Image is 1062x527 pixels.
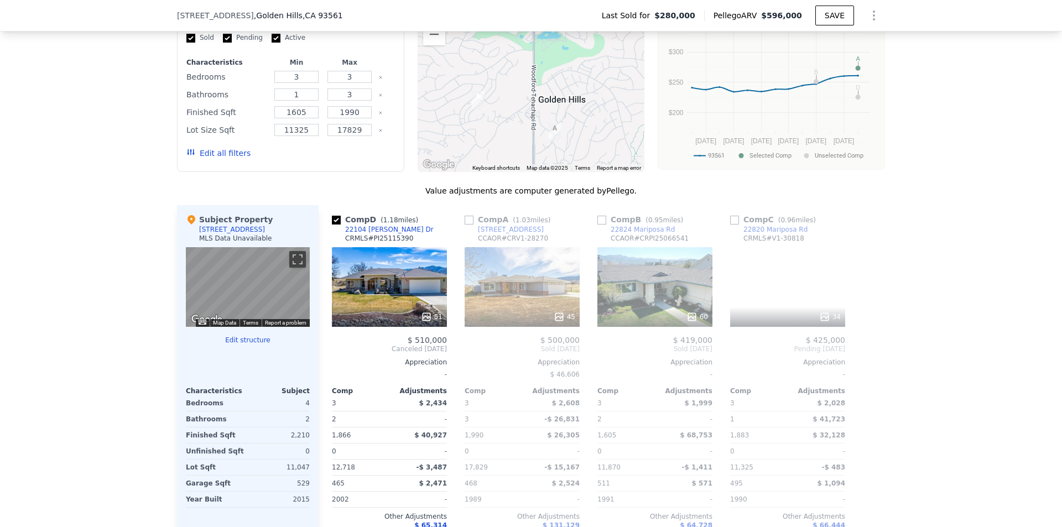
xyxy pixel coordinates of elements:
div: Comp A [465,214,555,225]
div: 21810 Mid Way [549,123,561,142]
button: Clear [378,93,383,97]
div: 0 [250,443,310,459]
text: D [856,84,860,91]
span: 3 [730,399,735,407]
div: - [597,367,712,382]
span: -$ 483 [821,463,845,471]
div: 2,210 [250,427,310,443]
input: Active [272,34,280,43]
text: [DATE] [751,137,772,145]
button: Toggle fullscreen view [289,251,306,268]
span: ( miles) [376,216,423,224]
span: Canceled [DATE] [332,345,447,353]
span: $ 68,753 [680,431,712,439]
div: Other Adjustments [597,512,712,521]
div: Appreciation [597,358,712,367]
span: , Golden Hills [254,10,343,21]
text: [DATE] [834,137,855,145]
label: Sold [186,33,214,43]
div: - [657,411,712,427]
div: CCAOR # CRPI25066541 [611,234,689,243]
span: $ 2,471 [419,479,447,487]
div: Characteristics [186,387,248,395]
div: Comp D [332,214,423,225]
span: Pellego ARV [714,10,762,21]
span: 1,883 [730,431,749,439]
text: [DATE] [805,137,826,145]
div: 2002 [332,492,387,507]
span: 0.96 [780,216,795,224]
div: Street View [186,247,310,327]
label: Pending [223,33,263,43]
span: 495 [730,479,743,487]
div: 1990 [730,492,785,507]
span: Last Sold for [602,10,655,21]
div: Comp [730,387,788,395]
div: Comp [332,387,389,395]
text: $250 [669,79,684,86]
div: 2015 [250,492,310,507]
div: Finished Sqft [186,427,246,443]
div: - [657,492,712,507]
span: $ 500,000 [540,336,580,345]
text: 93561 [708,152,725,159]
a: Open this area in Google Maps (opens a new window) [420,158,457,172]
div: 45 [554,311,575,322]
button: Clear [378,111,383,115]
div: - [730,367,845,382]
div: 2 [597,411,653,427]
div: CRMLS # V1-30818 [743,234,804,243]
span: 0.95 [648,216,663,224]
div: Appreciation [730,358,845,367]
span: 1.18 [383,216,398,224]
span: Sold [DATE] [465,345,580,353]
span: 3 [332,399,336,407]
span: ( miles) [508,216,555,224]
div: - [524,443,580,459]
div: 1 [730,411,785,427]
span: , CA 93561 [303,11,343,20]
span: 11,325 [730,463,753,471]
div: 529 [250,476,310,491]
div: Adjustments [655,387,712,395]
div: - [392,492,447,507]
span: 12,718 [332,463,355,471]
text: $200 [669,109,684,117]
a: Report a map error [597,165,641,171]
div: Year Built [186,492,246,507]
div: Other Adjustments [730,512,845,521]
div: - [392,411,447,427]
div: Value adjustments are computer generated by Pellego . [177,185,885,196]
div: 22104 Mccarthy Dr [472,91,484,109]
div: [STREET_ADDRESS] [199,225,265,234]
span: Map data ©2025 [527,165,568,171]
label: Active [272,33,305,43]
span: 0 [332,447,336,455]
div: Appreciation [465,358,580,367]
div: 3 [465,411,520,427]
span: $ 2,524 [552,479,580,487]
button: SAVE [815,6,854,25]
div: 1991 [597,492,653,507]
div: 51 [421,311,442,322]
span: 0 [597,447,602,455]
span: 1.03 [516,216,530,224]
text: [DATE] [695,137,716,145]
div: Adjustments [389,387,447,395]
span: $ 41,723 [813,415,845,423]
div: Max [325,58,374,67]
a: 22820 Mariposa Rd [730,225,808,234]
div: - [332,367,447,382]
span: [STREET_ADDRESS] [177,10,254,21]
img: Google [189,312,225,327]
div: Other Adjustments [332,512,447,521]
text: $300 [669,48,684,56]
span: 0 [730,447,735,455]
a: Terms (opens in new tab) [575,165,590,171]
span: $ 1,094 [818,479,845,487]
button: Clear [378,75,383,80]
span: $ 2,434 [419,399,447,407]
a: Open this area in Google Maps (opens a new window) [189,312,225,327]
button: Map Data [213,319,236,327]
svg: A chart. [665,29,878,167]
